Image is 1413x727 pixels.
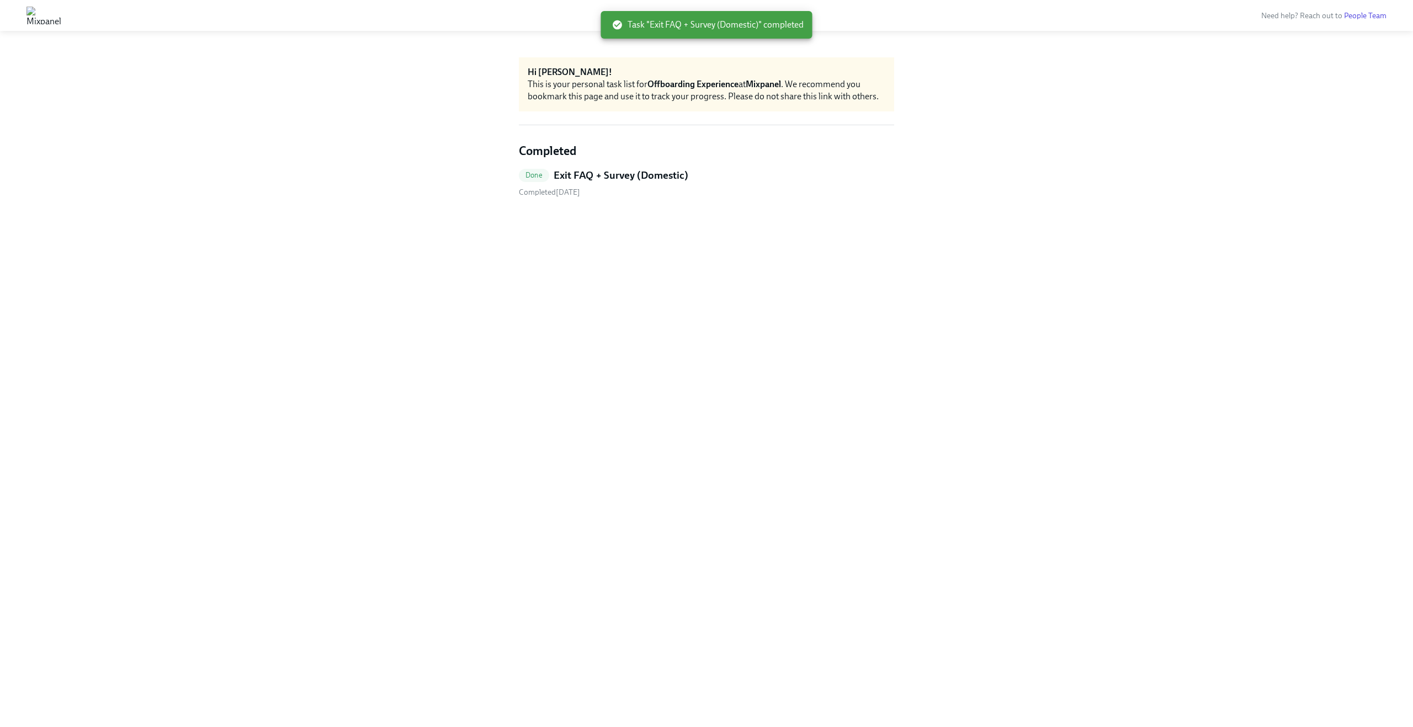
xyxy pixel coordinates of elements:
[1261,11,1387,20] span: Need help? Reach out to
[647,79,739,89] strong: Offboarding Experience
[1344,11,1387,20] a: People Team
[528,78,885,103] div: This is your personal task list for at . We recommend you bookmark this page and use it to track ...
[519,171,549,179] span: Done
[554,168,688,183] h5: Exit FAQ + Survey (Domestic)
[26,7,61,24] img: Mixpanel
[528,67,612,77] strong: Hi [PERSON_NAME]!
[519,143,894,159] h4: Completed
[746,79,781,89] strong: Mixpanel
[519,188,580,197] span: Tuesday, October 7th 2025, 12:41 pm
[612,19,804,31] span: Task "Exit FAQ + Survey (Domestic)" completed
[519,168,894,197] a: DoneExit FAQ + Survey (Domestic) Completed[DATE]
